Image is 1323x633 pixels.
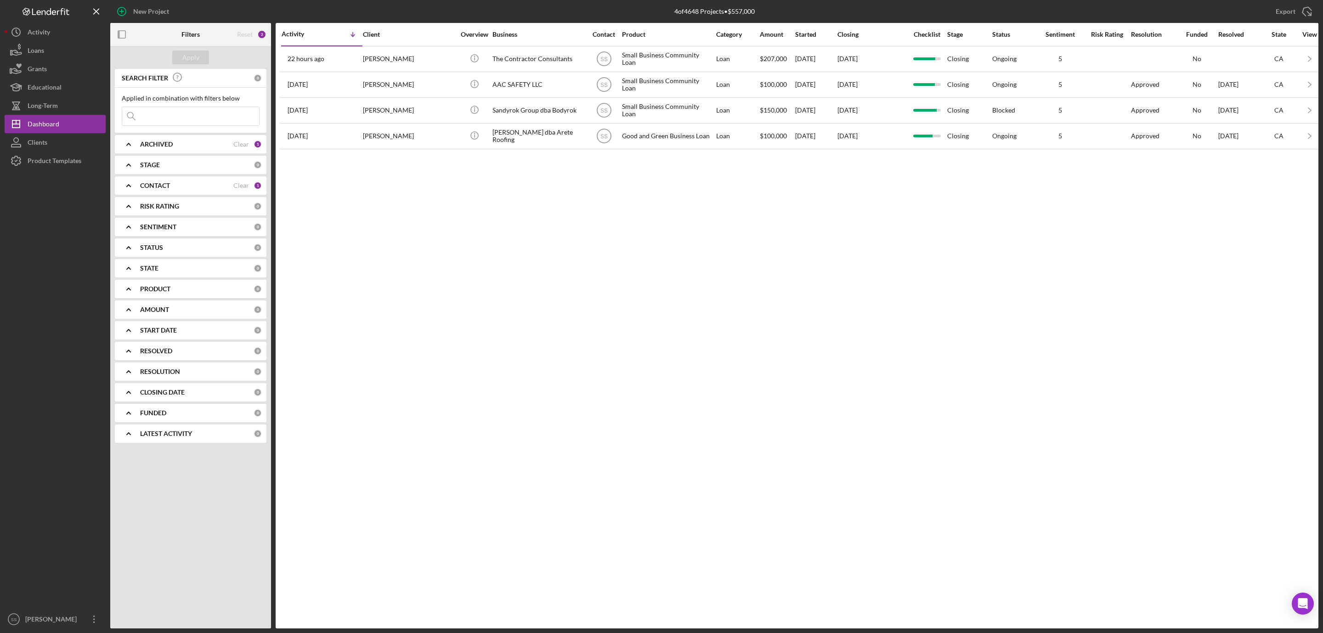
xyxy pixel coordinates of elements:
[947,47,991,71] div: Closing
[363,47,455,71] div: [PERSON_NAME]
[1292,593,1314,615] div: Open Intercom Messenger
[1218,124,1260,148] div: [DATE]
[1176,31,1217,38] div: Funded
[492,31,584,38] div: Business
[282,30,322,38] div: Activity
[992,55,1017,62] div: Ongoing
[254,409,262,417] div: 0
[140,141,173,148] b: ARCHIVED
[1261,31,1297,38] div: State
[23,610,83,631] div: [PERSON_NAME]
[28,115,59,136] div: Dashboard
[947,124,991,148] div: Closing
[254,326,262,334] div: 0
[5,133,106,152] a: Clients
[837,31,906,38] div: Closing
[1218,31,1260,38] div: Resolved
[587,31,621,38] div: Contact
[288,107,308,114] time: 2025-08-15 16:57
[363,31,455,38] div: Client
[837,55,858,62] time: [DATE]
[28,152,81,172] div: Product Templates
[992,132,1017,140] div: Ongoing
[140,389,185,396] b: CLOSING DATE
[622,73,714,97] div: Small Business Community Loan
[1218,73,1260,97] div: [DATE]
[363,98,455,123] div: [PERSON_NAME]
[140,430,192,437] b: LATEST ACTIVITY
[122,95,260,102] div: Applied in combination with filters below
[1176,55,1217,62] div: No
[457,31,492,38] div: Overview
[11,617,17,622] text: SS
[5,60,106,78] button: Grants
[133,2,169,21] div: New Project
[182,51,199,64] div: Apply
[837,106,858,114] time: [DATE]
[716,98,759,123] div: Loan
[140,285,170,293] b: PRODUCT
[28,133,47,154] div: Clients
[1276,2,1295,21] div: Export
[1266,2,1318,21] button: Export
[795,31,837,38] div: Started
[5,96,106,115] button: Long-Term
[1218,98,1260,123] div: [DATE]
[600,56,607,62] text: SS
[5,152,106,170] a: Product Templates
[795,98,837,123] div: [DATE]
[363,124,455,148] div: [PERSON_NAME]
[254,161,262,169] div: 0
[254,367,262,376] div: 0
[622,47,714,71] div: Small Business Community Loan
[5,115,106,133] a: Dashboard
[492,124,584,148] div: [PERSON_NAME] dba Arete Roofing
[1298,31,1321,38] div: View
[254,430,262,438] div: 0
[837,80,858,88] time: [DATE]
[947,98,991,123] div: Closing
[233,182,249,189] div: Clear
[622,124,714,148] div: Good and Green Business Loan
[760,98,794,123] div: $150,000
[1037,81,1083,88] div: 5
[140,161,160,169] b: STAGE
[1131,31,1175,38] div: Resolution
[254,74,262,82] div: 0
[172,51,209,64] button: Apply
[110,2,178,21] button: New Project
[1131,81,1159,88] div: Approved
[28,41,44,62] div: Loans
[254,181,262,190] div: 1
[795,47,837,71] div: [DATE]
[716,31,759,38] div: Category
[140,306,169,313] b: AMOUNT
[1176,107,1217,114] div: No
[795,124,837,148] div: [DATE]
[795,73,837,97] div: [DATE]
[254,347,262,355] div: 0
[760,124,794,148] div: $100,000
[716,124,759,148] div: Loan
[1176,132,1217,140] div: No
[992,31,1036,38] div: Status
[837,132,858,140] time: [DATE]
[181,31,200,38] b: Filters
[992,107,1015,114] div: Blocked
[288,132,308,140] time: 2025-08-12 22:26
[1084,31,1130,38] div: Risk Rating
[492,73,584,97] div: AAC SAFETY LLC
[254,243,262,252] div: 0
[254,285,262,293] div: 0
[760,31,794,38] div: Amount
[140,265,158,272] b: STATE
[1131,132,1159,140] div: Approved
[5,610,106,628] button: SS[PERSON_NAME]
[254,202,262,210] div: 0
[28,60,47,80] div: Grants
[1176,81,1217,88] div: No
[947,31,991,38] div: Stage
[5,41,106,60] button: Loans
